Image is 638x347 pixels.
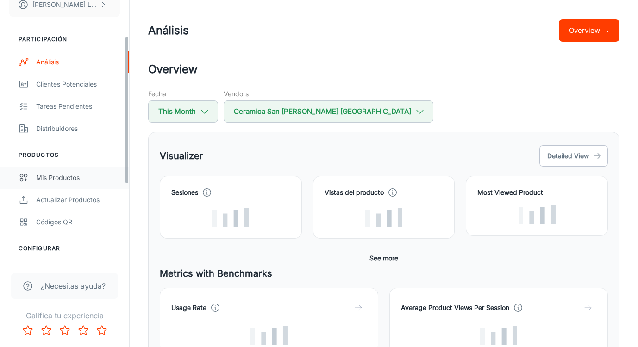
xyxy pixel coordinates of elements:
[36,217,120,227] div: Códigos QR
[56,321,74,340] button: Rate 3 star
[539,145,608,167] button: Detailed View
[148,89,218,99] h5: Fecha
[160,266,608,280] h5: Metrics with Benchmarks
[212,208,249,227] img: Loading
[148,100,218,123] button: This Month
[36,79,120,89] div: Clientes potenciales
[519,205,556,224] img: Loading
[37,321,56,340] button: Rate 2 star
[36,195,120,205] div: Actualizar productos
[36,124,120,134] div: Distribuidores
[366,250,402,266] button: See more
[171,187,198,198] h4: Sesiones
[148,61,619,78] h2: Overview
[250,326,288,346] img: Loading
[41,280,106,291] span: ¿Necesitas ayuda?
[160,149,203,163] h5: Visualizer
[477,187,596,198] h4: Most Viewed Product
[19,321,37,340] button: Rate 1 star
[7,310,122,321] p: Califica tu experiencia
[93,321,111,340] button: Rate 5 star
[559,19,619,42] button: Overview
[36,173,120,183] div: Mis productos
[171,303,206,313] h4: Usage Rate
[36,57,120,67] div: Análisis
[224,100,433,123] button: Ceramica San [PERSON_NAME] [GEOGRAPHIC_DATA]
[325,187,384,198] h4: Vistas del producto
[36,101,120,112] div: Tareas pendientes
[148,22,189,39] h1: Análisis
[224,89,433,99] h5: Vendors
[74,321,93,340] button: Rate 4 star
[365,208,402,227] img: Loading
[480,326,517,346] img: Loading
[401,303,509,313] h4: Average Product Views Per Session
